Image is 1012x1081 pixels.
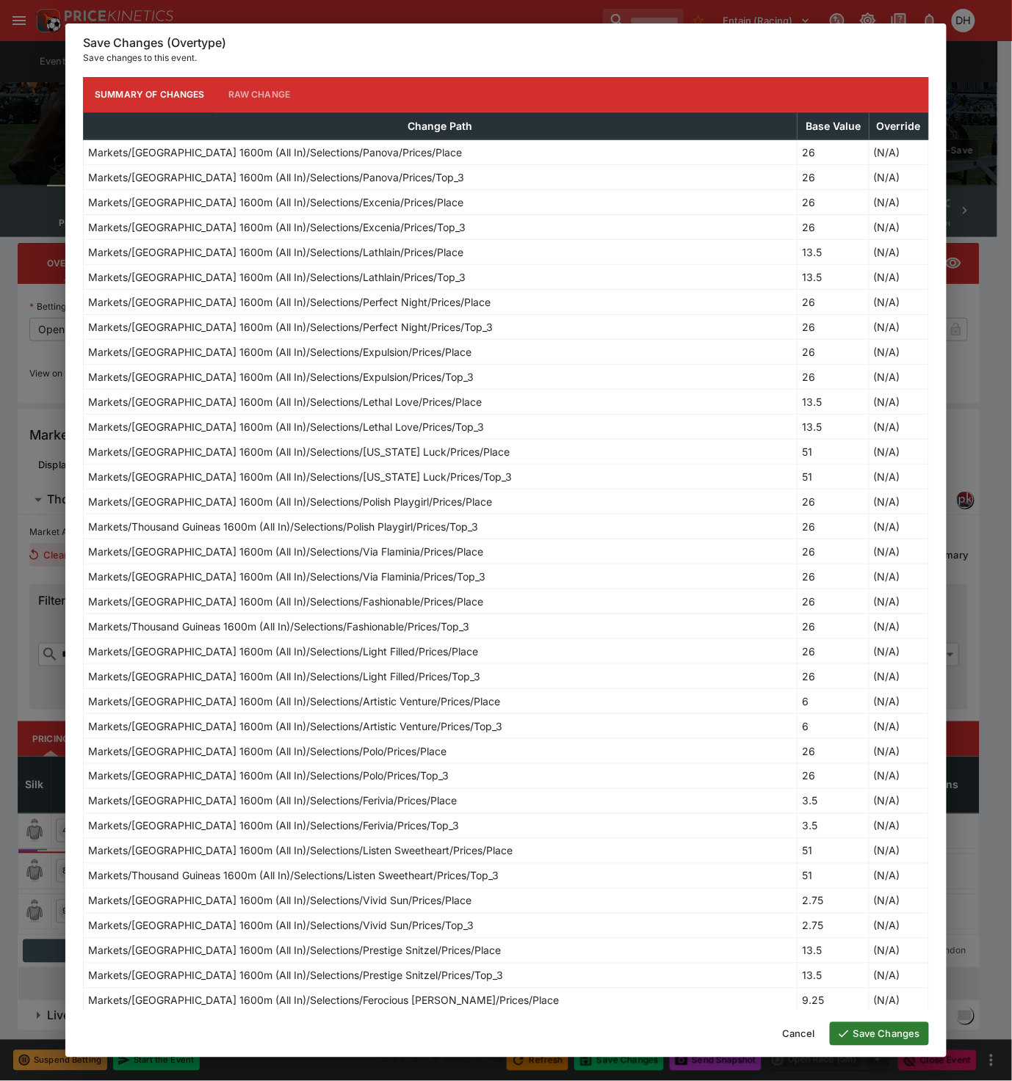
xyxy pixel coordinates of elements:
p: Markets/[GEOGRAPHIC_DATA] 1600m (All In)/Selections/Polo/Prices/Place [88,743,447,759]
td: (N/A) [870,788,929,813]
td: 26 [798,189,870,214]
button: Raw Change [217,77,303,112]
td: (N/A) [870,813,929,838]
td: 26 [798,314,870,339]
td: 26 [798,489,870,514]
td: (N/A) [870,963,929,988]
h6: Save Changes (Overtype) [83,35,929,51]
td: (N/A) [870,738,929,763]
p: Markets/[GEOGRAPHIC_DATA] 1600m (All In)/Selections/Perfect Night/Prices/Top_3 [88,319,493,335]
td: (N/A) [870,264,929,289]
p: Markets/[GEOGRAPHIC_DATA] 1600m (All In)/Selections/Prestige Snitzel/Prices/Place [88,943,501,958]
p: Markets/[GEOGRAPHIC_DATA] 1600m (All In)/Selections/[US_STATE] Luck/Prices/Top_3 [88,469,512,484]
td: (N/A) [870,439,929,464]
p: Markets/Thousand Guineas 1600m (All In)/Selections/Polish Playgirl/Prices/Top_3 [88,519,478,534]
td: (N/A) [870,663,929,688]
th: Override [870,112,929,139]
p: Markets/[GEOGRAPHIC_DATA] 1600m (All In)/Selections/Light Filled/Prices/Top_3 [88,669,480,684]
p: Markets/[GEOGRAPHIC_DATA] 1600m (All In)/Selections/Excenia/Prices/Top_3 [88,219,466,235]
td: 13.5 [798,239,870,264]
p: Markets/[GEOGRAPHIC_DATA] 1600m (All In)/Selections/Vivid Sun/Prices/Place [88,893,471,909]
td: (N/A) [870,564,929,589]
td: (N/A) [870,713,929,738]
p: Markets/[GEOGRAPHIC_DATA] 1600m (All In)/Selections/Polish Playgirl/Prices/Place [88,494,492,509]
td: 26 [798,289,870,314]
td: (N/A) [870,314,929,339]
td: 13.5 [798,389,870,414]
td: 13.5 [798,963,870,988]
td: (N/A) [870,863,929,888]
td: (N/A) [870,414,929,439]
td: (N/A) [870,389,929,414]
td: (N/A) [870,514,929,539]
td: (N/A) [870,763,929,788]
td: 13.5 [798,938,870,963]
td: (N/A) [870,589,929,614]
td: (N/A) [870,614,929,638]
td: (N/A) [870,988,929,1013]
p: Markets/[GEOGRAPHIC_DATA] 1600m (All In)/Selections/Vivid Sun/Prices/Top_3 [88,918,474,933]
td: (N/A) [870,339,929,364]
p: Markets/[GEOGRAPHIC_DATA] 1600m (All In)/Selections/Expulsion/Prices/Top_3 [88,369,474,385]
p: Markets/[GEOGRAPHIC_DATA] 1600m (All In)/Selections/Panova/Prices/Place [88,145,462,160]
p: Markets/[GEOGRAPHIC_DATA] 1600m (All In)/Selections/Panova/Prices/Top_3 [88,170,464,185]
p: Markets/[GEOGRAPHIC_DATA] 1600m (All In)/Selections/Lethal Love/Prices/Top_3 [88,419,484,434]
p: Markets/Thousand Guineas 1600m (All In)/Selections/Listen Sweetheart/Prices/Top_3 [88,868,499,884]
td: 26 [798,663,870,688]
p: Markets/[GEOGRAPHIC_DATA] 1600m (All In)/Selections/Ferocious [PERSON_NAME]/Prices/Place [88,993,559,1008]
p: Markets/Thousand Guineas 1600m (All In)/Selections/Fashionable/Prices/Top_3 [88,619,469,634]
td: (N/A) [870,164,929,189]
td: 26 [798,763,870,788]
td: 3.5 [798,813,870,838]
p: Save changes to this event. [83,51,929,65]
td: (N/A) [870,189,929,214]
p: Markets/[GEOGRAPHIC_DATA] 1600m (All In)/Selections/Listen Sweetheart/Prices/Place [88,843,513,859]
button: Save Changes [830,1022,929,1046]
td: 26 [798,614,870,638]
p: Markets/[GEOGRAPHIC_DATA] 1600m (All In)/Selections/Excenia/Prices/Place [88,194,463,210]
button: Cancel [773,1022,824,1046]
td: 13.5 [798,264,870,289]
td: 51 [798,863,870,888]
td: 26 [798,339,870,364]
td: 26 [798,638,870,663]
p: Markets/[GEOGRAPHIC_DATA] 1600m (All In)/Selections/Artistic Venture/Prices/Place [88,694,500,709]
p: Markets/[GEOGRAPHIC_DATA] 1600m (All In)/Selections/Prestige Snitzel/Prices/Top_3 [88,968,503,983]
td: 26 [798,139,870,164]
th: Base Value [798,112,870,139]
td: 51 [798,464,870,489]
button: Summary of Changes [83,77,217,112]
p: Markets/[GEOGRAPHIC_DATA] 1600m (All In)/Selections/Polo/Prices/Top_3 [88,768,449,784]
td: (N/A) [870,364,929,389]
p: Markets/[GEOGRAPHIC_DATA] 1600m (All In)/Selections/Lathlain/Prices/Place [88,244,463,260]
td: 26 [798,364,870,389]
p: Markets/[GEOGRAPHIC_DATA] 1600m (All In)/Selections/[US_STATE] Luck/Prices/Place [88,444,510,459]
td: (N/A) [870,489,929,514]
td: 2.75 [798,888,870,913]
td: 26 [798,738,870,763]
td: 26 [798,514,870,539]
td: 26 [798,164,870,189]
td: (N/A) [870,539,929,564]
td: (N/A) [870,139,929,164]
td: (N/A) [870,688,929,713]
td: (N/A) [870,214,929,239]
p: Markets/[GEOGRAPHIC_DATA] 1600m (All In)/Selections/Perfect Night/Prices/Place [88,294,491,310]
td: (N/A) [870,838,929,863]
td: (N/A) [870,638,929,663]
p: Markets/[GEOGRAPHIC_DATA] 1600m (All In)/Selections/Ferivia/Prices/Top_3 [88,818,459,834]
td: 6 [798,713,870,738]
p: Markets/[GEOGRAPHIC_DATA] 1600m (All In)/Selections/Expulsion/Prices/Place [88,344,471,360]
th: Change Path [84,112,798,139]
td: 51 [798,439,870,464]
p: Markets/[GEOGRAPHIC_DATA] 1600m (All In)/Selections/Lethal Love/Prices/Place [88,394,482,410]
p: Markets/[GEOGRAPHIC_DATA] 1600m (All In)/Selections/Lathlain/Prices/Top_3 [88,269,466,285]
td: 6 [798,688,870,713]
td: 13.5 [798,414,870,439]
td: (N/A) [870,938,929,963]
p: Markets/[GEOGRAPHIC_DATA] 1600m (All In)/Selections/Via Flaminia/Prices/Place [88,544,483,559]
p: Markets/[GEOGRAPHIC_DATA] 1600m (All In)/Selections/Light Filled/Prices/Place [88,644,478,659]
td: (N/A) [870,888,929,913]
p: Markets/[GEOGRAPHIC_DATA] 1600m (All In)/Selections/Artistic Venture/Prices/Top_3 [88,718,502,734]
td: (N/A) [870,289,929,314]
